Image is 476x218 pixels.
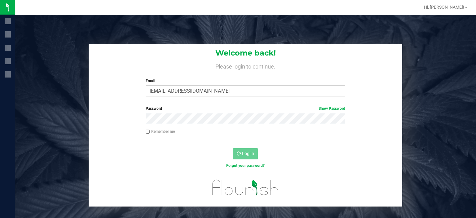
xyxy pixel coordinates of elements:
input: Remember me [146,130,150,134]
h1: Welcome back! [89,49,402,57]
label: Email [146,78,346,84]
h4: Please login to continue. [89,62,402,69]
a: Show Password [319,106,345,111]
span: Password [146,106,162,111]
a: Forgot your password? [226,163,265,168]
button: Log In [233,148,258,159]
img: flourish_logo.svg [206,175,285,200]
label: Remember me [146,129,175,134]
span: Hi, [PERSON_NAME]! [424,5,464,10]
span: Log In [242,151,254,156]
